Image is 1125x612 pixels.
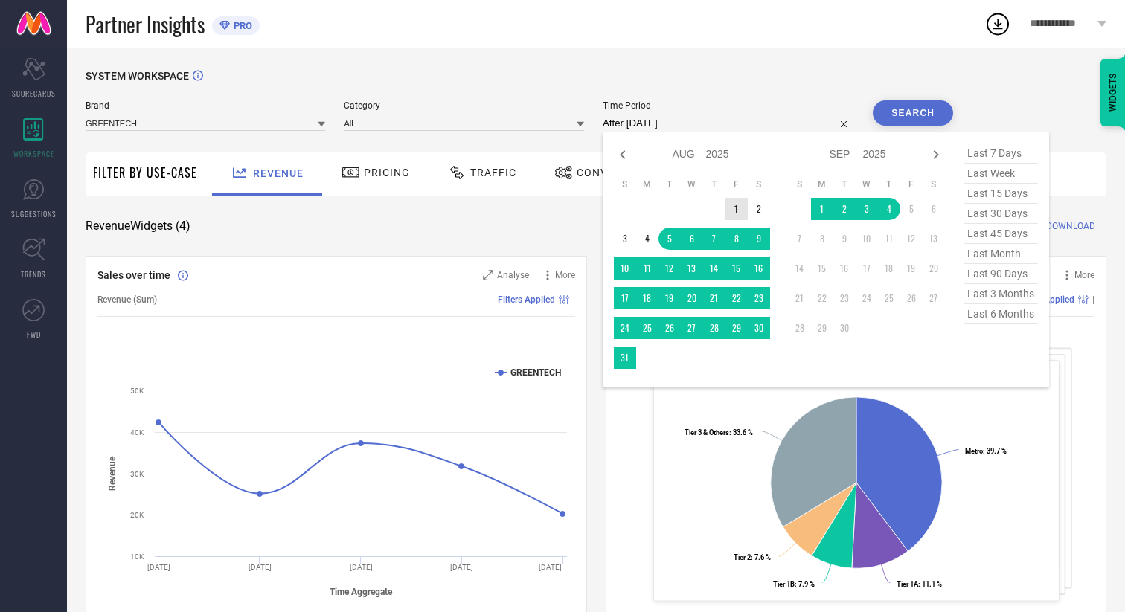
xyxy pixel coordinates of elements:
[878,228,900,250] td: Thu Sep 11 2025
[984,10,1011,37] div: Open download list
[772,580,814,588] text: : 7.9 %
[856,228,878,250] td: Wed Sep 10 2025
[249,563,272,571] text: [DATE]
[725,228,748,250] td: Fri Aug 08 2025
[811,198,833,220] td: Mon Sep 01 2025
[772,580,794,588] tspan: Tier 1B
[856,287,878,309] td: Wed Sep 24 2025
[964,304,1038,324] span: last 6 months
[734,553,751,561] tspan: Tier 2
[964,144,1038,164] span: last 7 days
[636,178,658,190] th: Monday
[878,178,900,190] th: Thursday
[748,228,770,250] td: Sat Aug 09 2025
[658,257,681,280] td: Tue Aug 12 2025
[725,178,748,190] th: Friday
[725,317,748,339] td: Fri Aug 29 2025
[900,198,923,220] td: Fri Sep 05 2025
[923,228,945,250] td: Sat Sep 13 2025
[725,198,748,220] td: Fri Aug 01 2025
[789,317,811,339] td: Sun Sep 28 2025
[86,219,190,233] span: Revenue Widgets ( 4 )
[614,317,636,339] td: Sun Aug 24 2025
[681,317,703,339] td: Wed Aug 27 2025
[614,347,636,369] td: Sun Aug 31 2025
[450,563,473,571] text: [DATE]
[725,257,748,280] td: Fri Aug 15 2025
[725,287,748,309] td: Fri Aug 22 2025
[789,228,811,250] td: Sun Sep 07 2025
[1074,270,1094,280] span: More
[964,244,1038,264] span: last month
[833,317,856,339] td: Tue Sep 30 2025
[748,287,770,309] td: Sat Aug 23 2025
[703,287,725,309] td: Thu Aug 21 2025
[130,428,144,437] text: 40K
[964,184,1038,204] span: last 15 days
[97,294,157,305] span: Revenue (Sum)
[811,228,833,250] td: Mon Sep 08 2025
[703,178,725,190] th: Thursday
[856,198,878,220] td: Wed Sep 03 2025
[1092,294,1094,305] span: |
[350,563,373,571] text: [DATE]
[364,167,410,178] span: Pricing
[658,178,681,190] th: Tuesday
[811,287,833,309] td: Mon Sep 22 2025
[965,447,983,455] tspan: Metro
[497,270,529,280] span: Analyse
[964,224,1038,244] span: last 45 days
[681,178,703,190] th: Wednesday
[681,228,703,250] td: Wed Aug 06 2025
[330,587,393,597] tspan: Time Aggregate
[130,470,144,478] text: 30K
[896,580,941,588] text: : 11.1 %
[748,317,770,339] td: Sat Aug 30 2025
[614,287,636,309] td: Sun Aug 17 2025
[923,178,945,190] th: Saturday
[86,100,325,111] span: Brand
[703,228,725,250] td: Thu Aug 07 2025
[734,553,771,561] text: : 7.6 %
[703,317,725,339] td: Thu Aug 28 2025
[86,70,189,82] span: SYSTEM WORKSPACE
[873,100,953,126] button: Search
[614,257,636,280] td: Sun Aug 10 2025
[896,580,918,588] tspan: Tier 1A
[833,287,856,309] td: Tue Sep 23 2025
[12,88,56,99] span: SCORECARDS
[344,100,583,111] span: Category
[483,270,493,280] svg: Zoom
[21,268,46,280] span: TRENDS
[900,228,923,250] td: Fri Sep 12 2025
[748,198,770,220] td: Sat Aug 02 2025
[681,257,703,280] td: Wed Aug 13 2025
[856,257,878,280] td: Wed Sep 17 2025
[811,257,833,280] td: Mon Sep 15 2025
[703,257,725,280] td: Thu Aug 14 2025
[97,269,170,281] span: Sales over time
[811,178,833,190] th: Monday
[658,228,681,250] td: Tue Aug 05 2025
[833,257,856,280] td: Tue Sep 16 2025
[923,287,945,309] td: Sat Sep 27 2025
[614,178,636,190] th: Sunday
[964,264,1038,284] span: last 90 days
[636,317,658,339] td: Mon Aug 25 2025
[470,167,516,178] span: Traffic
[147,563,170,571] text: [DATE]
[230,20,252,31] span: PRO
[748,257,770,280] td: Sat Aug 16 2025
[130,511,144,519] text: 20K
[927,146,945,164] div: Next month
[923,198,945,220] td: Sat Sep 06 2025
[900,178,923,190] th: Friday
[510,367,561,378] text: GREENTECH
[833,178,856,190] th: Tuesday
[253,167,304,179] span: Revenue
[86,9,205,39] span: Partner Insights
[748,178,770,190] th: Saturday
[811,317,833,339] td: Mon Sep 29 2025
[856,178,878,190] th: Wednesday
[577,167,649,178] span: Conversion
